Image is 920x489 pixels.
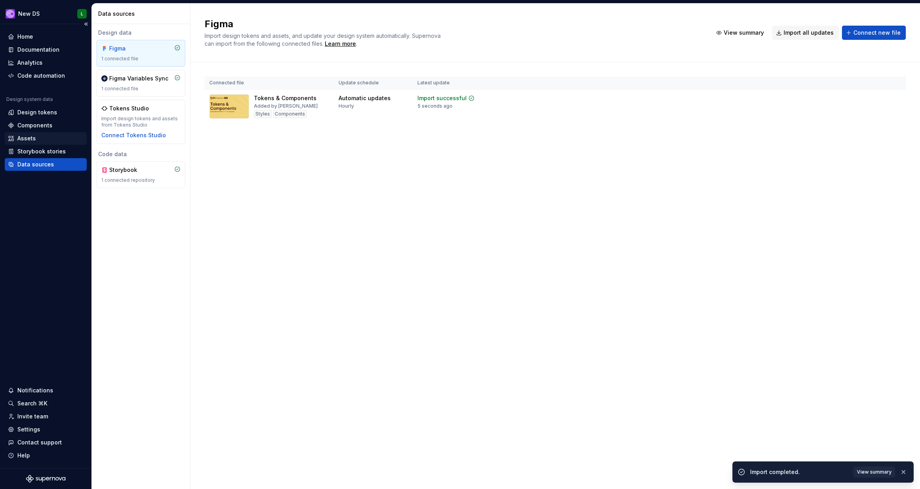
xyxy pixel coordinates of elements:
[17,121,52,129] div: Components
[853,467,895,478] button: View summary
[17,108,57,116] div: Design tokens
[5,397,87,410] button: Search ⌘K
[17,72,65,80] div: Code automation
[101,131,166,139] button: Connect Tokens Studio
[712,26,769,40] button: View summary
[5,69,87,82] a: Code automation
[413,77,495,90] th: Latest update
[5,410,87,423] a: Invite team
[101,177,181,183] div: 1 connected repository
[17,46,60,54] div: Documentation
[5,132,87,145] a: Assets
[101,116,181,128] div: Import design tokens and assets from Tokens Studio
[97,70,185,97] a: Figma Variables Sync1 connected file
[5,119,87,132] a: Components
[5,384,87,397] button: Notifications
[417,94,467,102] div: Import successful
[17,33,33,41] div: Home
[5,56,87,69] a: Analytics
[254,94,317,102] div: Tokens & Components
[17,439,62,446] div: Contact support
[97,40,185,67] a: Figma1 connected file
[97,29,185,37] div: Design data
[26,475,65,483] svg: Supernova Logo
[97,150,185,158] div: Code data
[17,426,40,433] div: Settings
[17,399,47,407] div: Search ⌘K
[109,45,147,52] div: Figma
[109,166,147,174] div: Storybook
[273,110,307,118] div: Components
[17,147,66,155] div: Storybook stories
[784,29,834,37] span: Import all updates
[205,77,334,90] th: Connected file
[97,161,185,188] a: Storybook1 connected repository
[17,386,53,394] div: Notifications
[724,29,764,37] span: View summary
[81,11,83,17] div: L
[109,105,149,112] div: Tokens Studio
[750,468,849,476] div: Import completed.
[772,26,839,40] button: Import all updates
[842,26,906,40] button: Connect new file
[5,43,87,56] a: Documentation
[101,56,181,62] div: 1 connected file
[5,449,87,462] button: Help
[5,423,87,436] a: Settings
[5,436,87,449] button: Contact support
[18,10,40,18] div: New DS
[109,75,168,82] div: Figma Variables Sync
[17,161,54,168] div: Data sources
[325,40,356,48] a: Learn more
[334,77,413,90] th: Update schedule
[17,134,36,142] div: Assets
[853,29,901,37] span: Connect new file
[5,30,87,43] a: Home
[324,41,357,47] span: .
[339,103,354,109] div: Hourly
[2,5,90,22] button: New DSL
[6,96,53,103] div: Design system data
[5,158,87,171] a: Data sources
[205,18,703,30] h2: Figma
[5,106,87,119] a: Design tokens
[97,100,185,144] a: Tokens StudioImport design tokens and assets from Tokens StudioConnect Tokens Studio
[80,19,91,30] button: Collapse sidebar
[857,469,892,475] span: View summary
[5,145,87,158] a: Storybook stories
[339,94,391,102] div: Automatic updates
[17,412,48,420] div: Invite team
[417,103,453,109] div: 5 seconds ago
[6,9,15,19] img: ea0f8e8f-8665-44dd-b89f-33495d2eb5f1.png
[205,32,442,47] span: Import design tokens and assets, and update your design system automatically. Supernova can impor...
[101,86,181,92] div: 1 connected file
[254,110,272,118] div: Styles
[254,103,318,109] div: Added by [PERSON_NAME]
[17,452,30,459] div: Help
[98,10,187,18] div: Data sources
[17,59,43,67] div: Analytics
